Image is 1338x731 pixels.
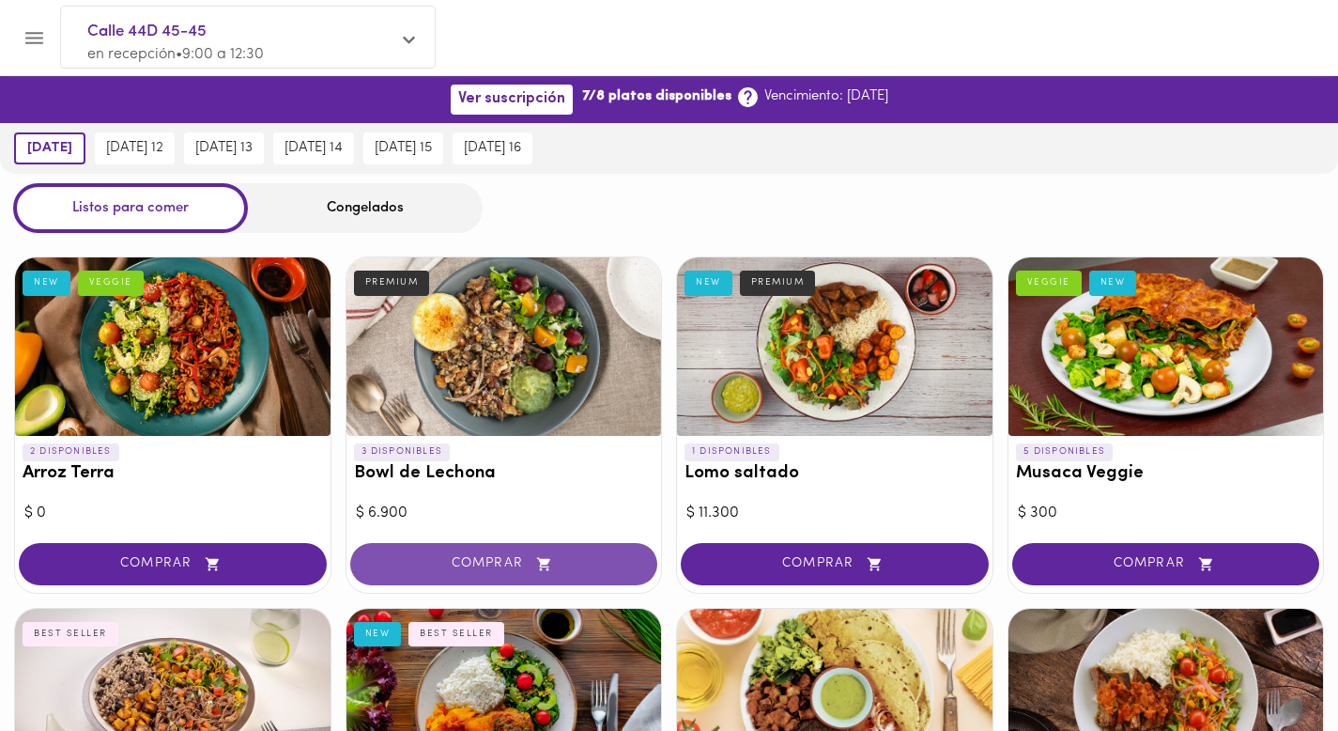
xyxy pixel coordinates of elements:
span: [DATE] [27,140,72,157]
div: Arroz Terra [15,257,331,436]
h3: Lomo saltado [684,464,985,484]
h3: Musaca Veggie [1016,464,1316,484]
div: NEW [684,271,732,295]
button: [DATE] [14,132,85,164]
div: NEW [1089,271,1137,295]
button: COMPRAR [19,543,327,585]
div: $ 0 [24,503,321,524]
span: COMPRAR [704,556,965,572]
p: 3 DISPONIBLES [354,443,451,460]
p: 2 DISPONIBLES [23,443,119,460]
div: VEGGIE [78,271,144,295]
span: [DATE] 15 [375,140,432,157]
button: [DATE] 12 [95,132,175,164]
div: BEST SELLER [408,622,504,646]
div: PREMIUM [354,271,430,295]
button: [DATE] 16 [453,132,532,164]
p: 5 DISPONIBLES [1016,443,1114,460]
div: Musaca Veggie [1008,257,1324,436]
span: [DATE] 14 [285,140,343,157]
div: Bowl de Lechona [346,257,662,436]
span: [DATE] 12 [106,140,163,157]
button: [DATE] 15 [363,132,443,164]
span: COMPRAR [42,556,303,572]
button: COMPRAR [1012,543,1320,585]
div: Lomo saltado [677,257,992,436]
button: [DATE] 13 [184,132,264,164]
p: 1 DISPONIBLES [684,443,779,460]
div: PREMIUM [740,271,816,295]
span: [DATE] 16 [464,140,521,157]
button: Menu [11,15,57,61]
span: [DATE] 13 [195,140,253,157]
button: COMPRAR [350,543,658,585]
span: en recepción • 9:00 a 12:30 [87,47,264,62]
h3: Arroz Terra [23,464,323,484]
span: COMPRAR [1036,556,1297,572]
span: Calle 44D 45-45 [87,20,390,44]
div: BEST SELLER [23,622,118,646]
div: Congelados [248,183,483,233]
button: [DATE] 14 [273,132,354,164]
p: Vencimiento: [DATE] [764,86,888,106]
div: $ 11.300 [686,503,983,524]
div: NEW [354,622,402,646]
div: $ 6.900 [356,503,653,524]
b: 7/8 platos disponibles [582,86,731,106]
iframe: Messagebird Livechat Widget [1229,622,1319,712]
button: COMPRAR [681,543,989,585]
div: VEGGIE [1016,271,1082,295]
span: COMPRAR [374,556,635,572]
div: NEW [23,271,70,295]
h3: Bowl de Lechona [354,464,654,484]
span: Ver suscripción [458,90,565,108]
div: Listos para comer [13,183,248,233]
div: $ 300 [1018,503,1315,524]
button: Ver suscripción [451,85,573,114]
